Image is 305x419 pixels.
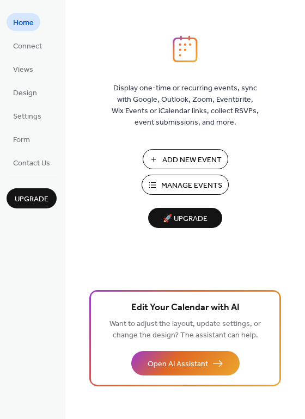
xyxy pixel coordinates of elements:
[13,17,34,29] span: Home
[161,180,222,192] span: Manage Events
[7,153,57,171] a: Contact Us
[15,194,48,205] span: Upgrade
[148,208,222,228] button: 🚀 Upgrade
[142,175,229,195] button: Manage Events
[7,188,57,208] button: Upgrade
[13,134,30,146] span: Form
[7,130,36,148] a: Form
[131,351,240,375] button: Open AI Assistant
[155,212,216,226] span: 🚀 Upgrade
[109,317,261,343] span: Want to adjust the layout, update settings, or change the design? The assistant can help.
[131,300,240,316] span: Edit Your Calendar with AI
[7,13,40,31] a: Home
[13,41,42,52] span: Connect
[173,35,198,63] img: logo_icon.svg
[7,36,48,54] a: Connect
[13,88,37,99] span: Design
[112,83,259,128] span: Display one-time or recurring events, sync with Google, Outlook, Zoom, Eventbrite, Wix Events or ...
[13,158,50,169] span: Contact Us
[143,149,228,169] button: Add New Event
[7,83,44,101] a: Design
[13,64,33,76] span: Views
[148,359,208,370] span: Open AI Assistant
[7,107,48,125] a: Settings
[162,155,222,166] span: Add New Event
[7,60,40,78] a: Views
[13,111,41,122] span: Settings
